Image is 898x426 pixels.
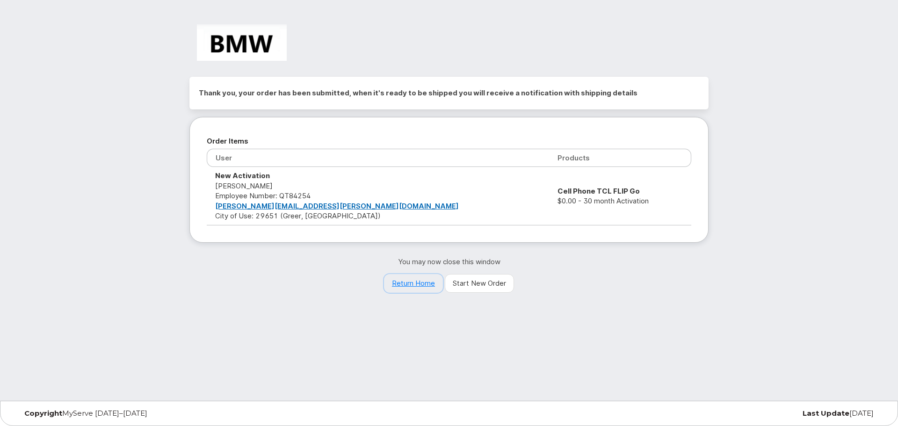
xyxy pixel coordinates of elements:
[549,149,691,167] th: Products
[803,409,849,418] strong: Last Update
[199,86,699,100] h2: Thank you, your order has been submitted, when it's ready to be shipped you will receive a notifi...
[593,410,881,417] div: [DATE]
[189,257,709,267] p: You may now close this window
[384,274,443,293] a: Return Home
[549,167,691,225] td: $0.00 - 30 month Activation
[215,191,311,200] span: Employee Number: QT84254
[445,274,514,293] a: Start New Order
[215,202,459,210] a: [PERSON_NAME][EMAIL_ADDRESS][PERSON_NAME][DOMAIN_NAME]
[857,385,891,419] iframe: Messenger Launcher
[17,410,305,417] div: MyServe [DATE]–[DATE]
[197,24,287,61] img: BMW Manufacturing Co LLC
[207,149,549,167] th: User
[207,134,691,148] h2: Order Items
[24,409,62,418] strong: Copyright
[207,167,549,225] td: [PERSON_NAME] City of Use: 29651 (Greer, [GEOGRAPHIC_DATA])
[215,171,270,180] strong: New Activation
[558,187,640,195] strong: Cell Phone TCL FLIP Go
